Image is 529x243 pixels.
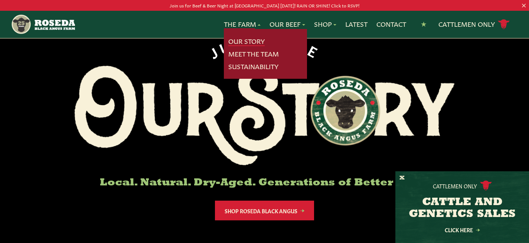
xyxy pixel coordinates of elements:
[224,19,261,29] a: The Farm
[11,11,519,38] nav: Main Navigation
[206,42,222,60] span: J
[480,181,492,191] img: cattle-icon.svg
[314,19,336,29] a: Shop
[438,18,510,31] a: Cattlemen Only
[75,177,455,189] h6: Local. Natural. Dry-Aged. Generations of Better Beef.
[206,30,324,60] div: JUST TASTE
[228,36,265,46] a: Our Story
[285,33,299,50] span: S
[429,227,496,232] a: Click Here
[26,1,503,9] p: Join us for Beef & Beer Night at [GEOGRAPHIC_DATA] [DATE]! RAIN OR SHINE! Click to RSVP!
[215,201,314,220] a: Shop Roseda Black Angus
[405,197,520,220] h3: CATTLE AND GENETICS SALES
[228,62,278,71] a: Sustainability
[262,30,274,46] span: T
[345,19,368,29] a: Latest
[433,182,477,189] p: Cattlemen Only
[270,19,305,29] a: Our Beef
[11,14,75,35] img: https://roseda.com/wp-content/uploads/2021/05/roseda-25-header.png
[399,174,405,182] button: X
[295,36,311,55] span: T
[216,36,234,55] span: U
[228,49,279,59] a: Meet The Team
[376,19,406,29] a: Contact
[306,42,323,60] span: E
[272,31,287,47] span: A
[75,66,455,165] img: Roseda Black Aangus Farm
[243,31,257,47] span: T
